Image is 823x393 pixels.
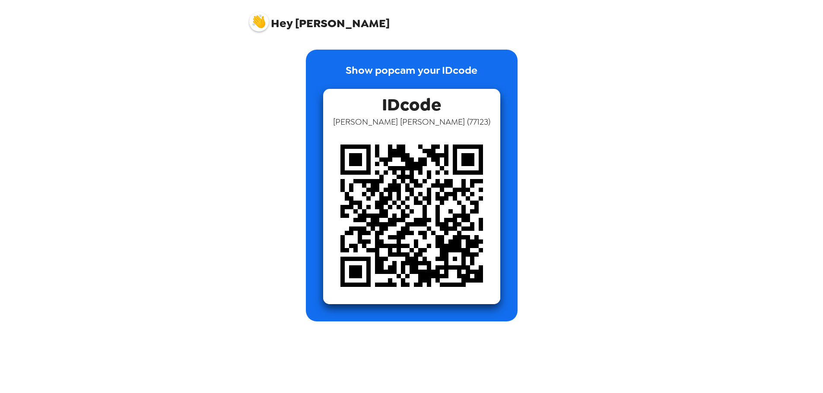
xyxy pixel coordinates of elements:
[323,127,500,304] img: qr code
[271,16,292,31] span: Hey
[249,8,390,29] span: [PERSON_NAME]
[382,89,441,116] span: IDcode
[346,63,477,89] p: Show popcam your IDcode
[249,12,269,31] img: profile pic
[333,116,490,127] span: [PERSON_NAME] [PERSON_NAME] ( 77123 )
